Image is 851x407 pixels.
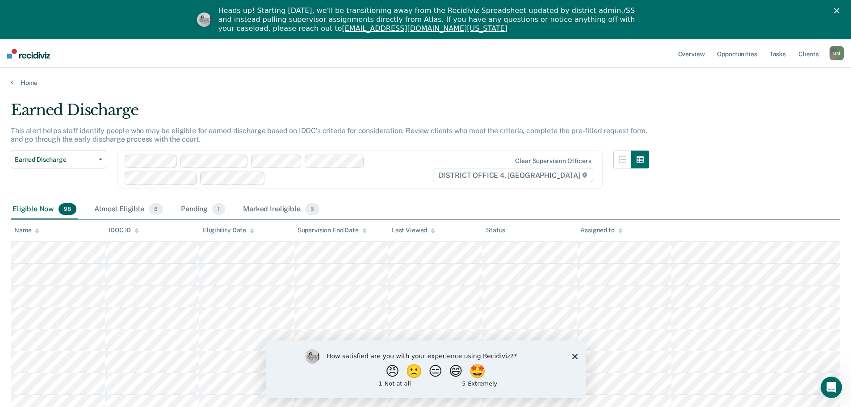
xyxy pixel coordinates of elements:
[197,13,211,27] img: Profile image for Kim
[15,156,95,164] span: Earned Discharge
[7,49,50,59] img: Recidiviz
[797,39,821,68] a: Clients
[433,168,593,182] span: DISTRICT OFFICE 4, [GEOGRAPHIC_DATA]
[11,79,840,87] a: Home
[266,340,586,398] iframe: Survey by Kim from Recidiviz
[715,39,759,68] a: Opportunities
[342,24,507,33] a: [EMAIL_ADDRESS][DOMAIN_NAME][US_STATE]
[203,227,254,234] div: Eligibility Date
[676,39,707,68] a: Overview
[298,227,367,234] div: Supervision End Date
[11,151,106,168] button: Earned Discharge
[392,227,435,234] div: Last Viewed
[821,377,842,398] iframe: Intercom live chat
[830,46,844,60] button: GM
[834,8,843,13] div: Close
[14,227,39,234] div: Name
[580,227,622,234] div: Assigned to
[218,6,640,33] div: Heads up! Starting [DATE], we'll be transitioning away from the Recidiviz Spreadsheet updated by ...
[830,46,844,60] div: G M
[768,39,788,68] a: Tasks
[486,227,505,234] div: Status
[515,157,591,165] div: Clear supervision officers
[109,227,139,234] div: IDOC ID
